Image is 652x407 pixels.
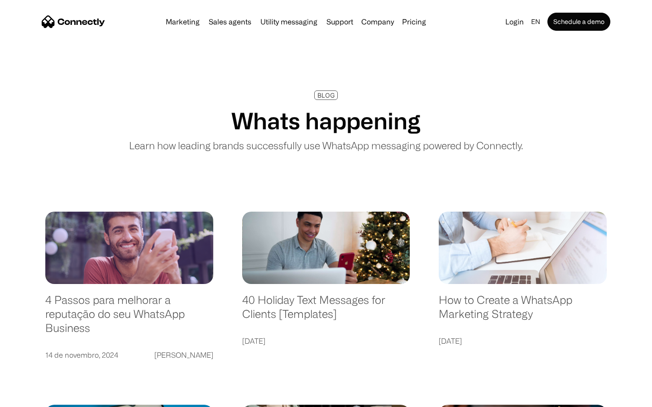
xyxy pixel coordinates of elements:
div: en [531,15,540,28]
div: BLOG [317,92,335,99]
a: Utility messaging [257,18,321,25]
a: Login [502,15,527,28]
div: [PERSON_NAME] [154,349,213,361]
aside: Language selected: English [9,391,54,404]
div: 14 de novembro, 2024 [45,349,118,361]
a: 4 Passos para melhorar a reputação do seu WhatsApp Business [45,293,213,344]
ul: Language list [18,391,54,404]
div: Company [361,15,394,28]
a: Sales agents [205,18,255,25]
h1: Whats happening [231,107,421,134]
div: [DATE] [242,335,265,347]
div: [DATE] [439,335,462,347]
a: How to Create a WhatsApp Marketing Strategy [439,293,607,330]
a: Support [323,18,357,25]
a: Marketing [162,18,203,25]
a: Schedule a demo [547,13,610,31]
a: Pricing [398,18,430,25]
a: 40 Holiday Text Messages for Clients [Templates] [242,293,410,330]
p: Learn how leading brands successfully use WhatsApp messaging powered by Connectly. [129,138,523,153]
